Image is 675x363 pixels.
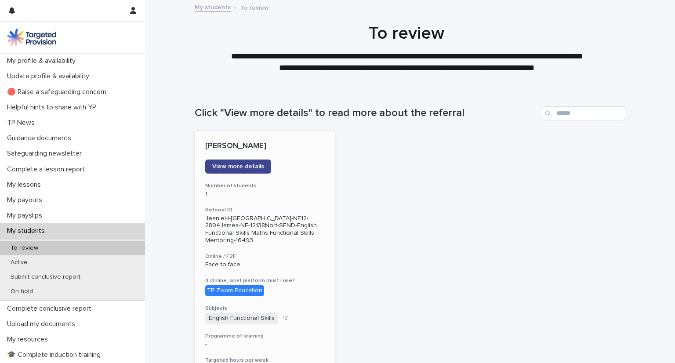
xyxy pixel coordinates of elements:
[205,313,278,324] span: English Functional Skills
[282,316,288,321] span: + 2
[4,335,55,344] p: My resources
[4,211,49,220] p: My payslips
[4,57,83,65] p: My profile & availability
[4,103,103,112] p: Helpful hints to share with YP
[205,182,324,189] h3: Number of students
[542,106,625,120] input: Search
[4,196,49,204] p: My payouts
[4,244,45,252] p: To review
[195,107,538,120] h1: Click "View more details" to read more about the referral
[4,165,92,174] p: Complete a lesson report
[205,142,324,151] p: [PERSON_NAME]
[4,351,108,359] p: 🎓 Complete induction training
[205,333,324,340] h3: Programme of learning
[195,2,231,12] a: My students
[4,320,82,328] p: Upload my documents
[240,2,269,12] p: To review
[4,305,98,313] p: Complete conclusive report
[205,207,324,214] h3: Referral ID
[4,72,96,80] p: Update profile & availability
[4,134,78,142] p: Guidance documents
[7,29,56,46] img: M5nRWzHhSzIhMunXDL62
[4,288,40,295] p: On hold
[205,253,324,260] h3: Online / F2F
[4,119,42,127] p: TP News
[205,277,324,284] h3: If Online, what platform must I use?
[205,191,324,198] p: 1
[4,181,48,189] p: My lessons
[205,261,324,269] p: Face to face
[4,259,35,266] p: Active
[205,285,264,296] div: TP Zoom Education
[4,227,52,235] p: My students
[4,88,113,96] p: 🔴 Raise a safeguarding concern
[212,163,264,170] span: View more details
[205,160,271,174] a: View more details
[4,273,87,281] p: Submit conclusive report
[205,305,324,312] h3: Subjects
[4,149,89,158] p: Safeguarding newsletter
[205,341,324,348] p: -
[205,215,324,244] p: JeanieH-[GEOGRAPHIC_DATA]-NE12-2894James-NE-12138Nort-SEND-English Functional Skills Maths Functi...
[191,23,622,44] h1: To review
